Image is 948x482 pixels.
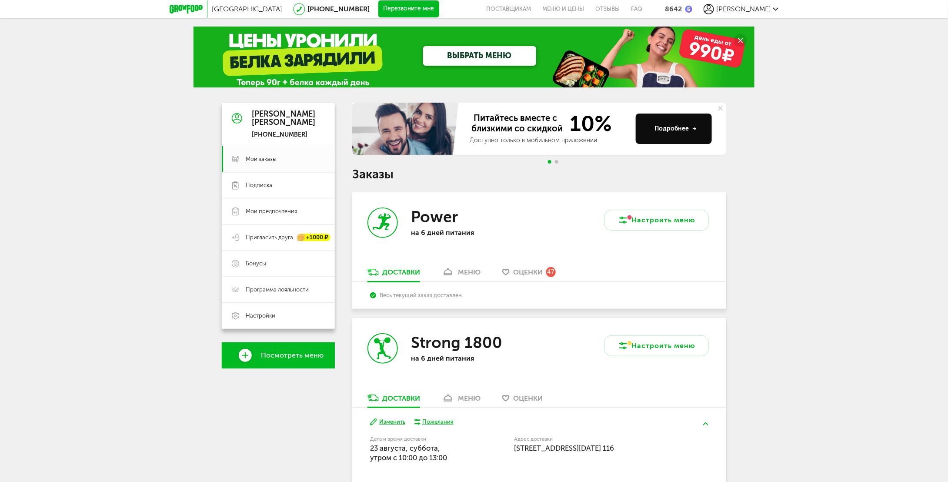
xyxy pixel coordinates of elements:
button: Перезвоните мне [378,0,439,18]
a: Настройки [222,303,335,329]
span: [GEOGRAPHIC_DATA] [212,5,282,13]
a: Доставки [363,393,424,407]
div: Пожелания [422,418,454,426]
a: Пригласить друга +1000 ₽ [222,224,335,251]
div: меню [458,268,481,276]
span: Оценки [513,268,543,276]
span: Питайтесь вместе с близкими со скидкой [470,113,564,134]
div: 8642 [665,5,682,13]
div: Подробнее [654,124,697,133]
a: Доставки [363,268,424,281]
span: Подписка [246,181,272,189]
div: Доставки [382,394,420,402]
span: Бонусы [246,260,266,268]
a: меню [437,393,485,407]
img: arrow-up-green.5eb5f82.svg [703,422,708,425]
span: Пригласить друга [246,234,293,241]
div: Доступно только в мобильном приложении [470,136,629,145]
p: на 6 дней питания [411,354,524,362]
img: family-banner.579af9d.jpg [352,103,461,155]
a: Мои предпочтения [222,198,335,224]
label: Дата и время доставки [370,437,470,442]
a: Подписка [222,172,335,198]
div: [PERSON_NAME] [PERSON_NAME] [252,110,315,127]
div: [PHONE_NUMBER] [252,131,315,139]
span: Программа лояльности [246,286,309,294]
span: Настройки [246,312,275,320]
a: Бонусы [222,251,335,277]
a: Программа лояльности [222,277,335,303]
a: меню [437,268,485,281]
div: Доставки [382,268,420,276]
span: Go to slide 2 [555,160,558,164]
img: bonus_b.cdccf46.png [685,6,692,13]
span: [STREET_ADDRESS][DATE] 116 [514,444,614,452]
a: Посмотреть меню [222,342,335,368]
a: ВЫБРАТЬ МЕНЮ [423,46,536,66]
a: Оценки [498,393,547,407]
h1: Заказы [352,169,726,180]
a: Мои заказы [222,146,335,172]
a: [PHONE_NUMBER] [307,5,370,13]
label: Адрес доставки [514,437,676,442]
span: Мои заказы [246,155,277,163]
div: 47 [546,267,556,277]
button: Настроить меню [604,210,709,231]
span: Посмотреть меню [261,351,324,359]
h3: Power [411,208,458,226]
button: Изменить [370,418,405,426]
h3: Strong 1800 [411,333,502,352]
button: Подробнее [636,114,712,144]
div: +1000 ₽ [297,234,330,241]
a: Оценки 47 [498,268,560,281]
div: меню [458,394,481,402]
span: Go to slide 1 [548,160,551,164]
button: Настроить меню [604,335,709,356]
div: Весь текущий заказ доставлен. [370,292,708,298]
p: на 6 дней питания [411,228,524,237]
span: 23 августа, суббота, утром c 10:00 до 13:00 [370,444,447,462]
span: 10% [564,113,612,134]
span: Мои предпочтения [246,208,297,215]
span: Оценки [513,394,543,402]
button: Пожелания [414,418,454,426]
span: [PERSON_NAME] [716,5,771,13]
